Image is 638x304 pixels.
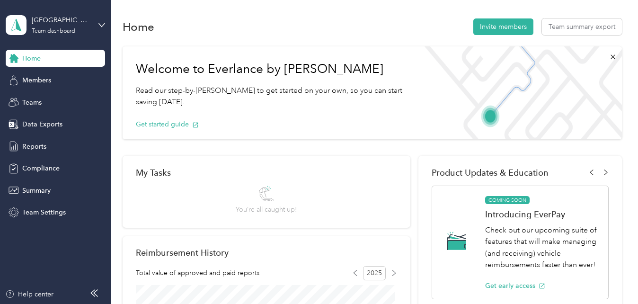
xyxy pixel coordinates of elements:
span: Reports [22,142,46,152]
img: Welcome to everlance [416,46,621,139]
button: Help center [5,289,53,299]
span: Home [22,54,41,63]
button: Get started guide [136,119,199,129]
span: Compliance [22,163,60,173]
span: 2025 [363,266,386,280]
div: My Tasks [136,168,397,178]
span: COMING SOON [485,196,530,205]
span: Data Exports [22,119,62,129]
span: You’re all caught up! [236,205,297,215]
span: Product Updates & Education [432,168,549,178]
div: [GEOGRAPHIC_DATA] [32,15,91,25]
iframe: Everlance-gr Chat Button Frame [585,251,638,304]
button: Get early access [485,281,545,291]
span: Total value of approved and paid reports [136,268,259,278]
h2: Reimbursement History [136,248,229,258]
span: Members [22,75,51,85]
h1: Welcome to Everlance by [PERSON_NAME] [136,62,403,77]
span: Teams [22,98,42,107]
div: Team dashboard [32,28,75,34]
button: Team summary export [542,18,622,35]
h1: Home [123,22,154,32]
span: Team Settings [22,207,66,217]
p: Check out our upcoming suite of features that will make managing (and receiving) vehicle reimburs... [485,224,598,271]
span: Summary [22,186,51,196]
p: Read our step-by-[PERSON_NAME] to get started on your own, so you can start saving [DATE]. [136,85,403,108]
h1: Introducing EverPay [485,209,598,219]
button: Invite members [473,18,533,35]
